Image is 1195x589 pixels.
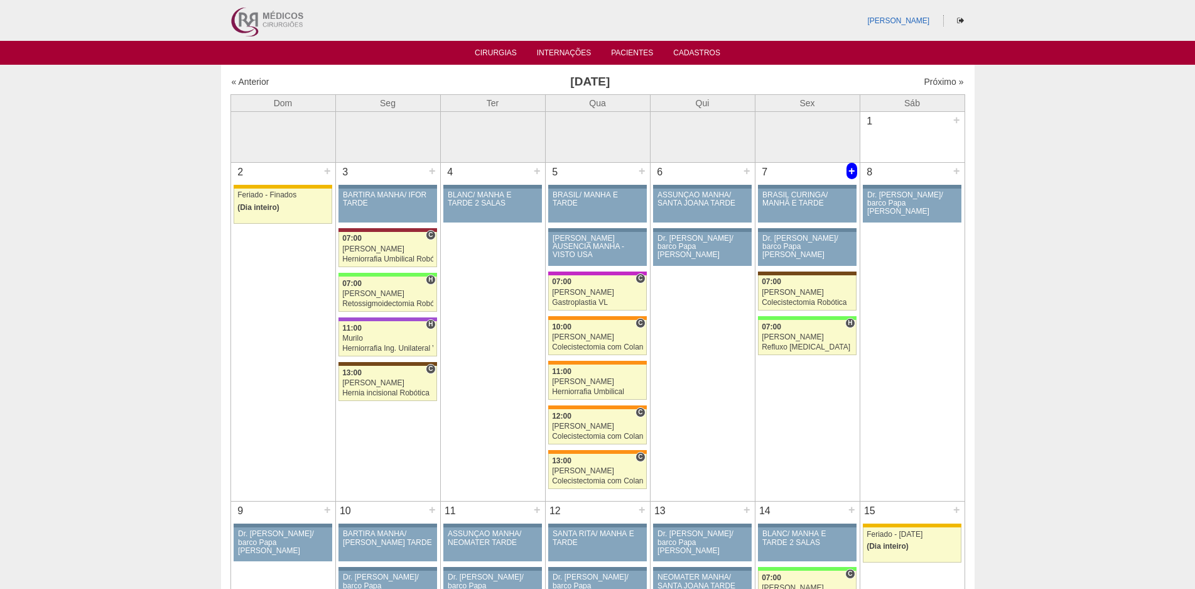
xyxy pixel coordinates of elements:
a: BARTIRA MANHÃ/ IFOR TARDE [338,189,436,223]
div: Key: São Luiz - SCS [548,405,646,409]
span: Hospital [845,318,855,328]
div: 15 [860,502,880,520]
a: [PERSON_NAME] [867,16,929,25]
div: Key: Brasil [758,316,856,320]
div: Key: Aviso [863,185,961,189]
a: BRASIL/ MANHÃ E TARDE [548,189,646,223]
div: Key: Aviso [758,524,856,527]
a: BLANC/ MANHÃ E TARDE 2 SALAS [443,189,541,223]
div: 4 [441,163,460,182]
div: [PERSON_NAME] [762,333,853,341]
th: Qua [545,94,650,111]
h3: [DATE] [407,73,773,91]
div: Key: Aviso [758,228,856,232]
div: Key: Santa Joana [338,362,436,366]
span: Consultório [635,407,645,417]
div: Key: Aviso [443,567,541,571]
div: BRASIL CURINGA/ MANHÃ E TARDE [762,191,852,207]
i: Sair [957,17,964,25]
div: + [951,112,962,128]
div: 7 [755,163,775,182]
div: Feriado - [DATE] [867,531,958,539]
div: [PERSON_NAME] [552,289,643,297]
div: Key: Aviso [548,524,646,527]
div: + [322,502,333,518]
div: + [637,163,647,179]
a: Dr. [PERSON_NAME]/ barco Papa [PERSON_NAME] [863,189,961,223]
div: [PERSON_NAME] [552,333,643,341]
div: Key: Aviso [443,524,541,527]
div: + [951,502,962,518]
div: + [322,163,333,179]
div: Herniorrafia Ing. Unilateral VL [342,344,433,353]
a: C 10:00 [PERSON_NAME] Colecistectomia com Colangiografia VL [548,320,646,355]
a: H 11:00 Murilo Herniorrafia Ing. Unilateral VL [338,321,436,356]
div: Key: São Luiz - SCS [548,361,646,365]
div: Key: Aviso [548,567,646,571]
span: Consultório [426,230,435,240]
div: + [532,502,543,518]
a: Pacientes [611,48,653,61]
th: Qui [650,94,755,111]
a: Feriado - Finados (Dia inteiro) [234,189,332,224]
a: 11:00 [PERSON_NAME] Herniorrafia Umbilical [548,365,646,400]
div: Dr. [PERSON_NAME]/ barco Papa [PERSON_NAME] [657,234,747,260]
div: BARTIRA MANHÃ/ [PERSON_NAME] TARDE [343,530,433,546]
div: Key: Aviso [653,228,751,232]
div: 1 [860,112,880,131]
div: + [951,163,962,179]
a: BARTIRA MANHÃ/ [PERSON_NAME] TARDE [338,527,436,561]
a: BRASIL CURINGA/ MANHÃ E TARDE [758,189,856,223]
span: Consultório [635,452,645,462]
span: Consultório [635,318,645,328]
div: [PERSON_NAME] [342,290,433,298]
div: Colecistectomia Robótica [762,299,853,307]
div: Key: Feriado [234,185,332,189]
div: + [846,163,857,179]
a: « Anterior [232,77,269,87]
a: C 13:00 [PERSON_NAME] Hernia incisional Robótica [338,366,436,401]
div: Key: Aviso [443,185,541,189]
div: Hernia incisional Robótica [342,389,433,397]
div: 12 [546,502,565,520]
a: SANTA RITA/ MANHÃ E TARDE [548,527,646,561]
div: BLANC/ MANHÃ E TARDE 2 SALAS [448,191,538,207]
a: C 07:00 [PERSON_NAME] Gastroplastia VL [548,275,646,311]
span: 07:00 [552,277,571,286]
div: Key: São Luiz - SCS [548,316,646,320]
div: [PERSON_NAME] [552,378,643,386]
div: 6 [651,163,670,182]
span: Consultório [426,364,435,374]
div: Key: Aviso [653,524,751,527]
div: Key: Aviso [653,185,751,189]
div: Key: Aviso [548,185,646,189]
div: SANTA RITA/ MANHÃ E TARDE [553,530,642,546]
th: Sex [755,94,860,111]
th: Ter [440,94,545,111]
div: BARTIRA MANHÃ/ IFOR TARDE [343,191,433,207]
div: 5 [546,163,565,182]
div: Retossigmoidectomia Robótica [342,300,433,308]
a: Dr. [PERSON_NAME]/ barco Papa [PERSON_NAME] [653,232,751,266]
span: 07:00 [762,277,781,286]
div: 3 [336,163,355,182]
a: C 07:00 [PERSON_NAME] Herniorrafia Umbilical Robótica [338,232,436,267]
div: Key: São Luiz - SCS [548,450,646,454]
div: Colecistectomia com Colangiografia VL [552,343,643,351]
div: Key: Maria Braido [548,272,646,275]
div: 9 [231,502,251,520]
div: 13 [651,502,670,520]
div: Refluxo [MEDICAL_DATA] esofágico Robótico [762,343,853,351]
span: 13:00 [342,368,362,377]
div: Herniorrafia Umbilical [552,388,643,396]
div: 2 [231,163,251,182]
a: Cirurgias [475,48,517,61]
div: Key: Aviso [234,524,332,527]
a: H 07:00 [PERSON_NAME] Refluxo [MEDICAL_DATA] esofágico Robótico [758,320,856,355]
span: 07:00 [342,279,362,288]
a: Dr. [PERSON_NAME]/ barco Papa [PERSON_NAME] [758,232,856,266]
a: ASSUNÇÃO MANHÃ/ SANTA JOANA TARDE [653,189,751,223]
a: Dr. [PERSON_NAME]/ barco Papa [PERSON_NAME] [234,527,332,561]
div: ASSUNÇÃO MANHÃ/ NEOMATER TARDE [448,530,538,546]
span: Consultório [635,273,645,283]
